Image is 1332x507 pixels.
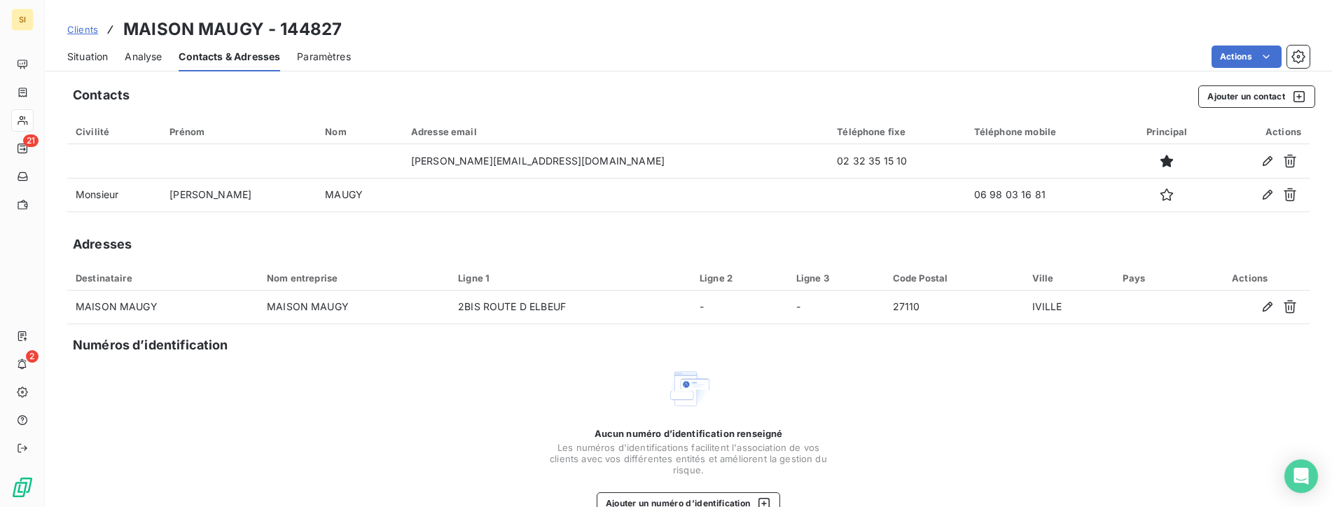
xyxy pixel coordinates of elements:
span: 2 [26,350,39,363]
span: Clients [67,24,98,35]
div: Pays [1123,272,1181,284]
div: Nom entreprise [267,272,441,284]
div: Téléphone fixe [837,126,957,137]
span: Aucun numéro d’identification renseigné [595,428,783,439]
img: Logo LeanPay [11,476,34,499]
div: Principal [1130,126,1205,137]
div: Adresse email [411,126,820,137]
td: MAUGY [317,178,403,211]
div: Ligne 3 [796,272,876,284]
div: Prénom [169,126,308,137]
div: Actions [1198,272,1301,284]
td: 27110 [884,291,1024,324]
div: Civilité [76,126,153,137]
span: Paramètres [297,50,351,64]
td: Monsieur [67,178,161,211]
span: 21 [23,134,39,147]
button: Actions [1212,46,1282,68]
td: 06 98 03 16 81 [966,178,1122,211]
div: Open Intercom Messenger [1284,459,1318,493]
div: Ligne 1 [458,272,683,284]
div: Ligne 2 [700,272,779,284]
div: Nom [325,126,394,137]
div: Actions [1221,126,1301,137]
h3: MAISON MAUGY - 144827 [123,17,342,42]
div: Code Postal [893,272,1015,284]
button: Ajouter un contact [1198,85,1315,108]
td: 02 32 35 15 10 [828,144,966,178]
div: SI [11,8,34,31]
td: - [788,291,884,324]
span: Analyse [125,50,162,64]
div: Destinataire [76,272,250,284]
h5: Adresses [73,235,132,254]
td: [PERSON_NAME] [161,178,317,211]
td: MAISON MAUGY [258,291,450,324]
td: IVILLE [1024,291,1115,324]
td: MAISON MAUGY [67,291,258,324]
a: Clients [67,22,98,36]
img: Empty state [666,366,711,411]
div: Téléphone mobile [974,126,1114,137]
a: 21 [11,137,33,160]
div: Ville [1032,272,1106,284]
h5: Contacts [73,85,130,105]
span: Les numéros d'identifications facilitent l'association de vos clients avec vos différentes entité... [548,442,828,475]
span: Situation [67,50,108,64]
span: Contacts & Adresses [179,50,280,64]
td: - [691,291,788,324]
td: [PERSON_NAME][EMAIL_ADDRESS][DOMAIN_NAME] [403,144,828,178]
td: 2BIS ROUTE D ELBEUF [450,291,691,324]
h5: Numéros d’identification [73,335,228,355]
